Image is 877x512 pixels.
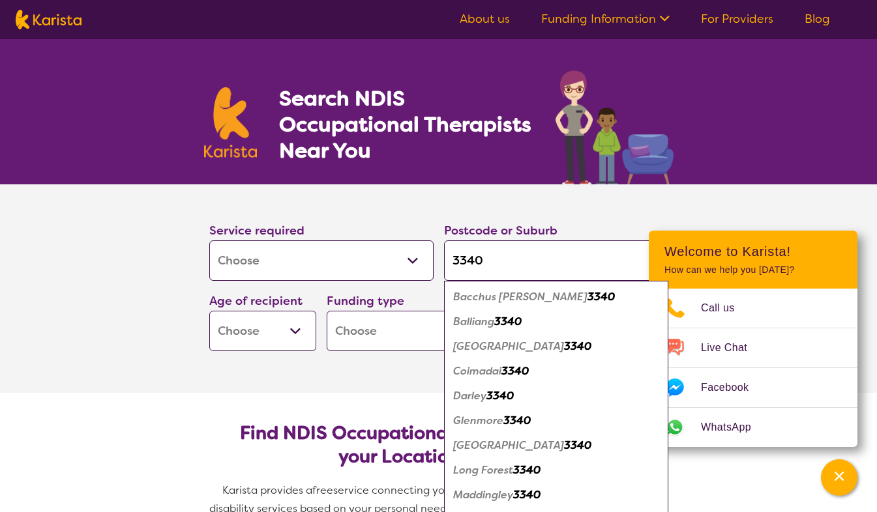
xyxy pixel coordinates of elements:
[312,483,333,497] span: free
[701,298,751,318] span: Call us
[444,223,557,238] label: Postcode or Suburb
[451,408,662,433] div: Glenmore 3340
[451,384,662,408] div: Darley 3340
[453,463,513,477] em: Long Forest
[327,293,404,309] label: Funding type
[649,231,857,447] div: Channel Menu
[453,290,587,304] em: Bacchus [PERSON_NAME]
[701,378,764,397] span: Facebook
[204,87,258,158] img: Karista logo
[821,459,857,496] button: Channel Menu
[701,11,773,27] a: For Providers
[564,339,591,353] em: 3340
[701,338,763,358] span: Live Chat
[451,285,662,309] div: Bacchus Marsh 3340
[453,389,486,403] em: Darley
[805,11,830,27] a: Blog
[513,488,541,502] em: 3340
[453,315,494,328] em: Balliang
[451,433,662,458] div: Hopetoun Park 3340
[587,290,615,304] em: 3340
[564,438,591,452] em: 3340
[453,414,503,427] em: Glenmore
[453,438,564,452] em: [GEOGRAPHIC_DATA]
[453,364,501,378] em: Coimadai
[556,70,674,184] img: occupational-therapy
[460,11,510,27] a: About us
[453,339,564,353] em: [GEOGRAPHIC_DATA]
[664,264,842,276] p: How can we help you [DATE]?
[503,414,531,427] em: 3340
[649,289,857,447] ul: Choose channel
[451,334,662,359] div: Balliang East 3340
[209,293,303,309] label: Age of recipient
[501,364,529,378] em: 3340
[451,458,662,483] div: Long Forest 3340
[494,315,522,328] em: 3340
[664,244,842,259] h2: Welcome to Karista!
[453,488,513,502] em: Maddingley
[451,309,662,334] div: Balliang 3340
[209,223,305,238] label: Service required
[451,483,662,507] div: Maddingley 3340
[486,389,514,403] em: 3340
[513,463,541,477] em: 3340
[279,85,533,164] h1: Search NDIS Occupational Therapists Near You
[16,10,82,29] img: Karista logo
[649,408,857,447] a: Web link opens in a new tab.
[701,418,767,437] span: WhatsApp
[222,483,312,497] span: Karista provides a
[444,240,668,281] input: Type
[541,11,670,27] a: Funding Information
[220,421,658,468] h2: Find NDIS Occupational Therapists based on your Location & Needs
[451,359,662,384] div: Coimadai 3340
